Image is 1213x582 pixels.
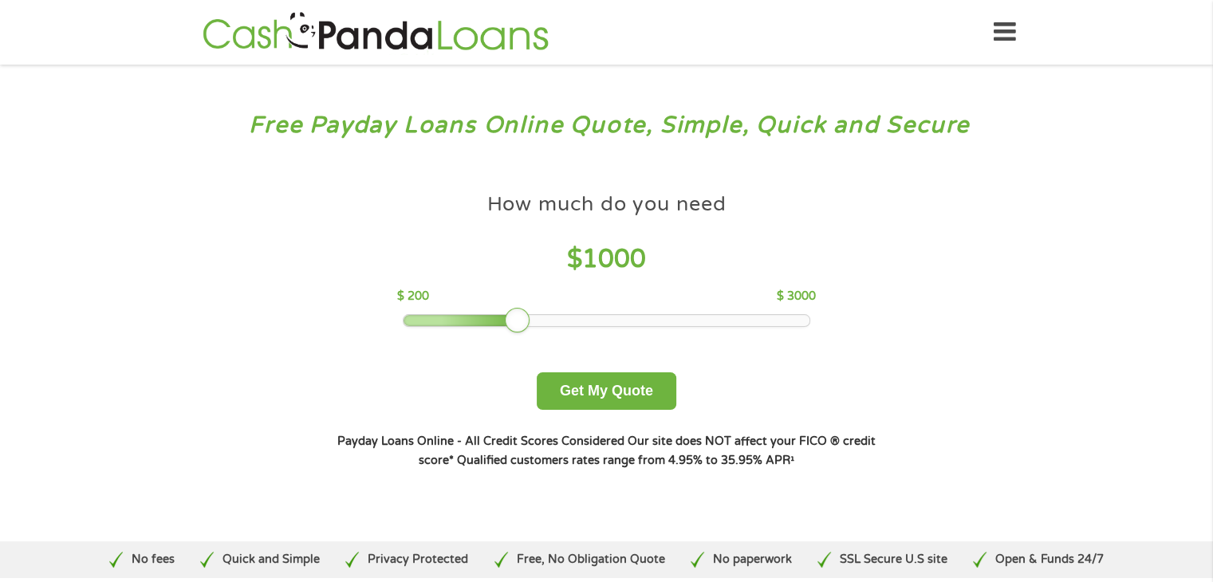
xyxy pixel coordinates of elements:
p: Open & Funds 24/7 [995,551,1104,568]
h4: $ [397,243,816,276]
button: Get My Quote [537,372,676,410]
p: Quick and Simple [223,551,320,568]
p: SSL Secure U.S site [840,551,947,568]
h3: Free Payday Loans Online Quote, Simple, Quick and Secure [46,111,1168,140]
p: $ 200 [397,288,429,305]
strong: Payday Loans Online - All Credit Scores Considered [337,435,624,448]
p: Privacy Protected [368,551,468,568]
strong: Qualified customers rates range from 4.95% to 35.95% APR¹ [457,454,794,467]
img: GetLoanNow Logo [198,10,553,55]
p: No paperwork [713,551,792,568]
p: $ 3000 [777,288,816,305]
strong: Our site does NOT affect your FICO ® credit score* [419,435,876,467]
p: Free, No Obligation Quote [516,551,664,568]
p: No fees [132,551,175,568]
h4: How much do you need [487,191,727,218]
span: 1000 [582,244,646,274]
